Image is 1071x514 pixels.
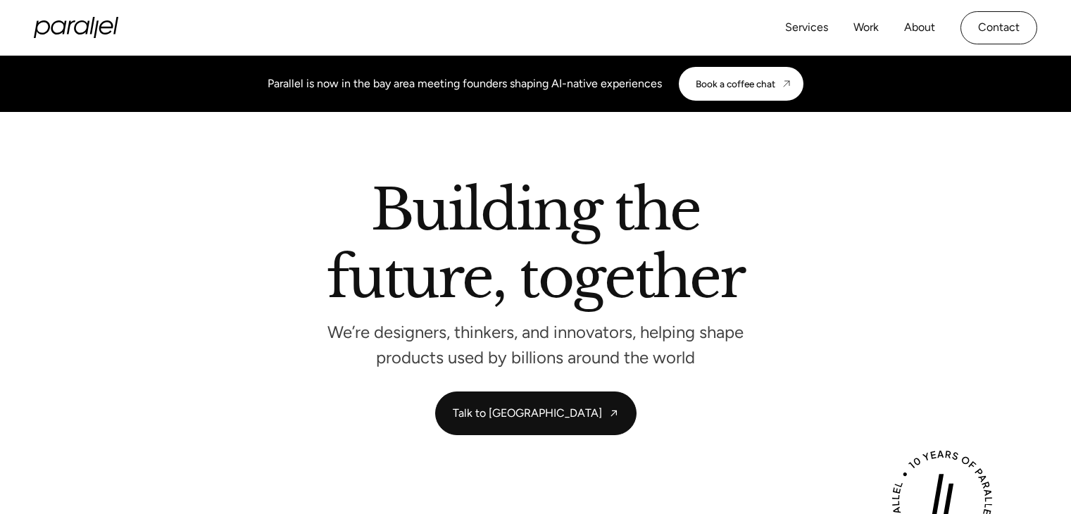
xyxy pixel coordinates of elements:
[327,182,744,311] h2: Building the future, together
[785,18,828,38] a: Services
[960,11,1037,44] a: Contact
[34,17,118,38] a: home
[781,78,792,89] img: CTA arrow image
[904,18,935,38] a: About
[696,78,775,89] div: Book a coffee chat
[853,18,879,38] a: Work
[268,75,662,92] div: Parallel is now in the bay area meeting founders shaping AI-native experiences
[325,326,747,363] p: We’re designers, thinkers, and innovators, helping shape products used by billions around the world
[679,67,803,101] a: Book a coffee chat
